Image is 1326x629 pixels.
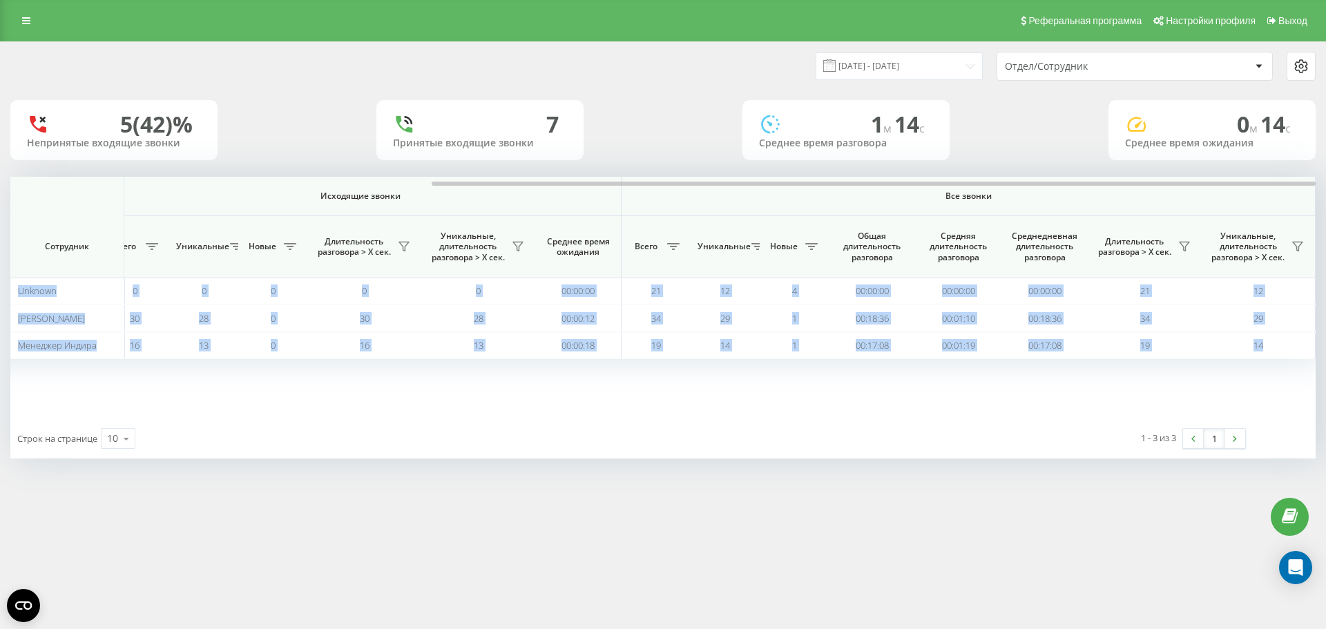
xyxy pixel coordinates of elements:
span: 0 [271,339,276,351]
span: Среднее время ожидания [546,236,611,258]
td: 00:17:08 [829,332,915,359]
span: Длительность разговора > Х сек. [1095,236,1174,258]
span: c [1285,121,1291,136]
span: 21 [651,284,661,297]
span: 12 [1253,284,1263,297]
span: 0 [202,284,206,297]
div: Отдел/Сотрудник [1005,61,1170,72]
span: Уникальные, длительность разговора > Х сек. [428,231,508,263]
span: 21 [1140,284,1150,297]
div: 5 (42)% [120,111,193,137]
td: 00:00:12 [535,304,622,331]
span: 14 [720,339,730,351]
span: Уникальные [176,241,226,252]
td: 00:17:08 [1001,332,1088,359]
span: Уникальные [698,241,747,252]
td: 00:00:00 [1001,278,1088,304]
span: 1 [792,339,797,351]
span: 34 [1140,312,1150,325]
span: 29 [1253,312,1263,325]
span: Общая длительность разговора [839,231,905,263]
span: Строк на странице [17,432,97,445]
span: [PERSON_NAME] [18,312,85,325]
span: Средняя длительность разговора [925,231,991,263]
span: Сотрудник [22,241,112,252]
span: 34 [651,312,661,325]
button: Open CMP widget [7,589,40,622]
span: 13 [474,339,483,351]
span: 19 [1140,339,1150,351]
span: 13 [199,339,209,351]
span: 0 [362,284,367,297]
span: 14 [894,109,925,139]
span: 16 [360,339,369,351]
span: Уникальные, длительность разговора > Х сек. [1209,231,1287,263]
span: 0 [476,284,481,297]
span: Среднедневная длительность разговора [1012,231,1077,263]
span: 1 [871,109,894,139]
td: 00:18:36 [829,304,915,331]
span: Настройки профиля [1166,15,1256,26]
td: 00:00:18 [535,332,622,359]
span: 1 [792,312,797,325]
span: 0 [271,312,276,325]
span: Новые [767,241,801,252]
span: 14 [1253,339,1263,351]
div: Среднее время разговора [759,137,933,149]
span: 16 [130,339,140,351]
td: 00:01:19 [915,332,1001,359]
span: Новые [245,241,280,252]
span: 12 [720,284,730,297]
span: 4 [792,284,797,297]
span: 0 [1237,109,1260,139]
span: Выход [1278,15,1307,26]
span: 19 [651,339,661,351]
div: 1 - 3 из 3 [1141,431,1176,445]
span: 28 [474,312,483,325]
span: 0 [133,284,137,297]
span: Все звонки [662,191,1274,202]
span: 0 [271,284,276,297]
span: c [919,121,925,136]
div: Принятые входящие звонки [393,137,567,149]
span: м [883,121,894,136]
span: 29 [720,312,730,325]
a: 1 [1204,429,1224,448]
span: Длительность разговора > Х сек. [314,236,394,258]
span: Реферальная программа [1028,15,1142,26]
div: Непринятые входящие звонки [27,137,201,149]
div: Open Intercom Messenger [1279,551,1312,584]
span: Исходящие звонки [133,191,589,202]
div: Среднее время ожидания [1125,137,1299,149]
span: 30 [130,312,140,325]
td: 00:00:00 [829,278,915,304]
td: 00:00:00 [535,278,622,304]
span: 30 [360,312,369,325]
span: 28 [199,312,209,325]
div: 7 [546,111,559,137]
span: 14 [1260,109,1291,139]
span: Всего [107,241,142,252]
div: 10 [107,432,118,445]
td: 00:00:00 [915,278,1001,304]
span: Менеджер Индира [18,339,97,351]
td: 00:18:36 [1001,304,1088,331]
td: 00:01:10 [915,304,1001,331]
span: м [1249,121,1260,136]
span: Unknown [18,284,57,297]
span: Всего [628,241,663,252]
